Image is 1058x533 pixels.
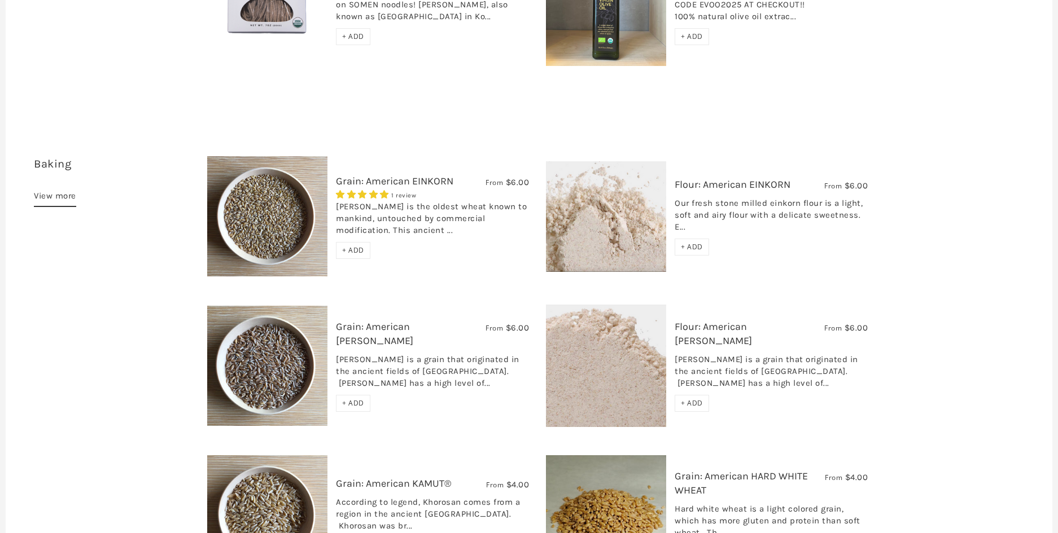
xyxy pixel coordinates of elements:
div: + ADD [675,395,709,412]
div: [PERSON_NAME] is a grain that originated in the ancient fields of [GEOGRAPHIC_DATA]. [PERSON_NAME... [675,354,868,395]
div: + ADD [336,395,370,412]
a: Grain: American KAMUT® [336,477,451,490]
span: 1 review [391,192,416,199]
span: $4.00 [845,472,868,482]
div: + ADD [675,239,709,256]
img: Flour: American EINKORN [546,161,666,272]
span: From [486,480,504,490]
div: + ADD [336,242,370,259]
img: Grain: American EINKORN [207,156,327,276]
span: $6.00 [845,323,868,333]
div: [PERSON_NAME] is the oldest wheat known to mankind, untouched by commercial modification. This an... [336,201,529,242]
span: From [486,323,503,333]
a: View more [34,189,76,207]
img: Flour: American EMMER [546,305,666,427]
span: $6.00 [845,180,868,191]
span: + ADD [342,398,364,408]
span: + ADD [681,32,703,41]
span: + ADD [342,32,364,41]
span: $6.00 [506,323,530,333]
h3: 12 items [34,156,199,189]
span: $6.00 [506,177,530,187]
a: Flour: American EINKORN [675,178,790,191]
div: Our fresh stone milled einkorn flour is a light, soft and airy flour with a delicate sweetness. E... [675,197,868,239]
a: Grain: American EINKORN [336,175,453,187]
span: 5.00 stars [336,190,391,200]
a: Grain: American HARD WHITE WHEAT [675,470,808,496]
span: From [824,323,842,333]
div: + ADD [675,28,709,45]
span: From [486,178,503,187]
div: + ADD [336,28,370,45]
span: From [824,181,842,191]
div: [PERSON_NAME] is a grain that originated in the ancient fields of [GEOGRAPHIC_DATA]. [PERSON_NAME... [336,354,529,395]
span: + ADD [342,245,364,255]
span: + ADD [681,242,703,252]
a: Baking [34,157,71,170]
span: + ADD [681,398,703,408]
span: $4.00 [506,479,530,490]
span: From [825,473,842,482]
a: Flour: American [PERSON_NAME] [675,320,752,347]
a: Grain: American [PERSON_NAME] [336,320,413,347]
img: Grain: American EMMER [207,306,327,426]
